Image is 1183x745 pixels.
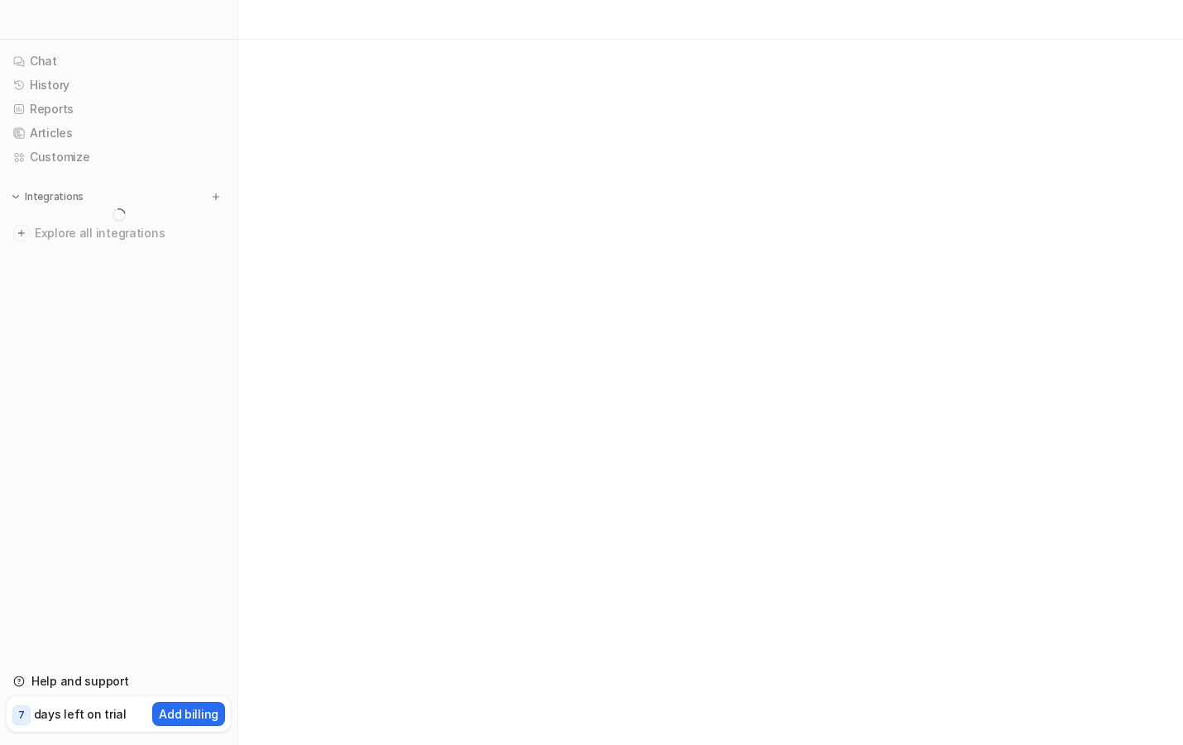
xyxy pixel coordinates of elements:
[7,122,231,145] a: Articles
[210,191,222,203] img: menu_add.svg
[7,146,231,169] a: Customize
[7,74,231,97] a: History
[35,220,224,246] span: Explore all integrations
[18,708,25,723] p: 7
[7,670,231,693] a: Help and support
[159,705,218,723] p: Add billing
[10,191,22,203] img: expand menu
[13,225,30,241] img: explore all integrations
[25,190,84,203] p: Integrations
[7,98,231,121] a: Reports
[7,222,231,245] a: Explore all integrations
[7,50,231,73] a: Chat
[34,705,127,723] p: days left on trial
[7,189,89,205] button: Integrations
[152,702,225,726] button: Add billing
